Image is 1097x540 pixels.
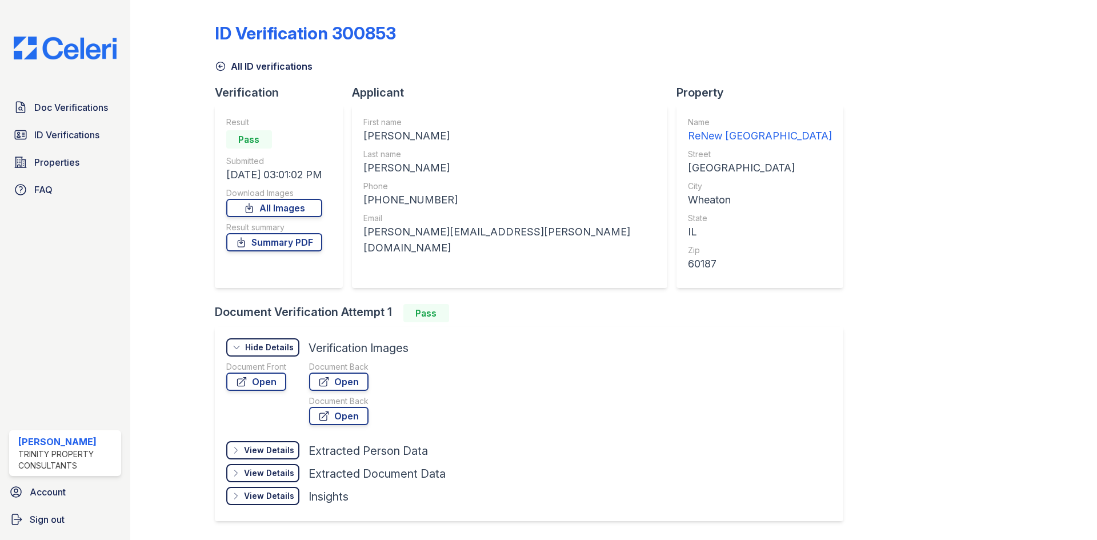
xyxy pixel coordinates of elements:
[309,340,409,356] div: Verification Images
[34,155,79,169] span: Properties
[352,85,676,101] div: Applicant
[226,233,322,251] a: Summary PDF
[309,466,446,482] div: Extracted Document Data
[9,123,121,146] a: ID Verifications
[309,361,369,373] div: Document Back
[688,160,832,176] div: [GEOGRAPHIC_DATA]
[363,213,656,224] div: Email
[226,199,322,217] a: All Images
[215,23,396,43] div: ID Verification 300853
[363,149,656,160] div: Last name
[309,489,349,505] div: Insights
[688,181,832,192] div: City
[9,151,121,174] a: Properties
[688,213,832,224] div: State
[245,342,294,353] div: Hide Details
[34,128,99,142] span: ID Verifications
[5,508,126,531] a: Sign out
[309,407,369,425] a: Open
[363,160,656,176] div: [PERSON_NAME]
[226,222,322,233] div: Result summary
[5,37,126,59] img: CE_Logo_Blue-a8612792a0a2168367f1c8372b55b34899dd931a85d93a1a3d3e32e68fde9ad4.png
[9,178,121,201] a: FAQ
[363,224,656,256] div: [PERSON_NAME][EMAIL_ADDRESS][PERSON_NAME][DOMAIN_NAME]
[688,117,832,144] a: Name ReNew [GEOGRAPHIC_DATA]
[309,443,428,459] div: Extracted Person Data
[226,130,272,149] div: Pass
[244,467,294,479] div: View Details
[226,361,286,373] div: Document Front
[363,181,656,192] div: Phone
[363,128,656,144] div: [PERSON_NAME]
[688,117,832,128] div: Name
[309,395,369,407] div: Document Back
[244,490,294,502] div: View Details
[34,183,53,197] span: FAQ
[34,101,108,114] span: Doc Verifications
[363,117,656,128] div: First name
[226,373,286,391] a: Open
[226,155,322,167] div: Submitted
[1049,494,1086,529] iframe: chat widget
[215,85,352,101] div: Verification
[215,59,313,73] a: All ID verifications
[688,192,832,208] div: Wheaton
[30,485,66,499] span: Account
[309,373,369,391] a: Open
[18,449,117,471] div: Trinity Property Consultants
[688,245,832,256] div: Zip
[226,187,322,199] div: Download Images
[30,513,65,526] span: Sign out
[18,435,117,449] div: [PERSON_NAME]
[688,149,832,160] div: Street
[5,481,126,503] a: Account
[403,304,449,322] div: Pass
[244,445,294,456] div: View Details
[688,128,832,144] div: ReNew [GEOGRAPHIC_DATA]
[226,167,322,183] div: [DATE] 03:01:02 PM
[363,192,656,208] div: [PHONE_NUMBER]
[226,117,322,128] div: Result
[688,224,832,240] div: IL
[9,96,121,119] a: Doc Verifications
[215,304,852,322] div: Document Verification Attempt 1
[676,85,852,101] div: Property
[688,256,832,272] div: 60187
